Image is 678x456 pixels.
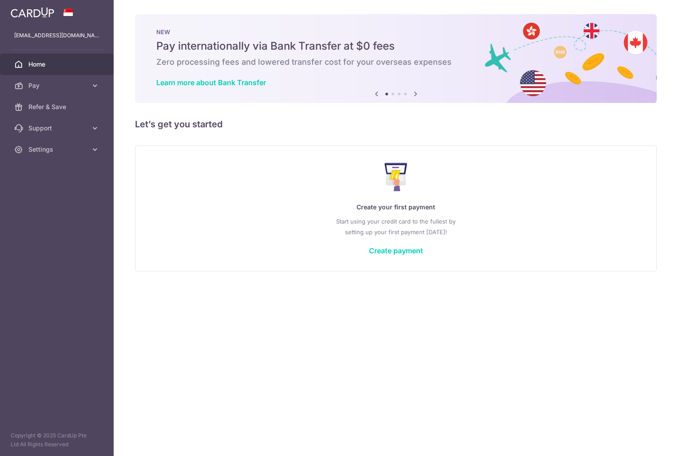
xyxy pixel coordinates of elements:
[369,246,423,255] a: Create payment
[153,216,638,237] p: Start using your credit card to the fullest by setting up your first payment [DATE]!
[28,81,87,90] span: Pay
[156,78,266,87] a: Learn more about Bank Transfer
[14,31,99,40] p: [EMAIL_ADDRESS][DOMAIN_NAME]
[156,28,635,35] p: NEW
[135,117,657,131] h5: Let’s get you started
[11,7,54,18] img: CardUp
[135,14,657,103] img: Bank transfer banner
[153,202,638,212] p: Create your first payment
[156,39,635,53] h5: Pay internationally via Bank Transfer at $0 fees
[28,124,87,133] span: Support
[28,102,87,111] span: Refer & Save
[28,60,87,69] span: Home
[385,163,407,191] img: Make Payment
[28,145,87,154] span: Settings
[156,57,635,67] h6: Zero processing fees and lowered transfer cost for your overseas expenses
